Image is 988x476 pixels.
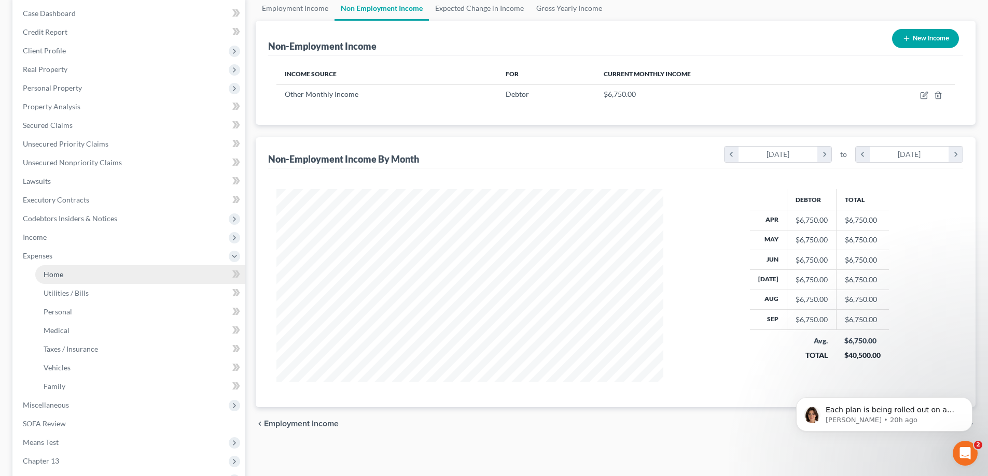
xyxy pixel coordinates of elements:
span: Expenses [23,251,52,260]
i: chevron_left [725,147,739,162]
div: [DATE] [870,147,949,162]
a: Lawsuits [15,172,245,191]
span: Utilities / Bills [44,289,89,297]
button: New Income [892,29,959,48]
div: $6,750.00 [796,255,828,265]
span: Chapter 13 [23,456,59,465]
div: TOTAL [795,350,828,360]
div: $6,750.00 [844,336,881,346]
span: Personal Property [23,83,82,92]
a: Credit Report [15,23,245,41]
td: $6,750.00 [836,230,889,250]
div: Avg. [795,336,828,346]
th: Aug [750,290,787,309]
div: Non-Employment Income By Month [268,153,419,165]
a: Executory Contracts [15,191,245,209]
a: Unsecured Priority Claims [15,135,245,153]
a: Taxes / Insurance [35,340,245,358]
i: chevron_right [949,147,963,162]
span: Client Profile [23,46,66,55]
th: [DATE] [750,270,787,290]
i: chevron_left [856,147,870,162]
span: Miscellaneous [23,400,69,409]
a: Unsecured Nonpriority Claims [15,153,245,172]
span: Employment Income [264,420,339,428]
a: Vehicles [35,358,245,377]
button: chevron_left Employment Income [256,420,339,428]
th: Jun [750,250,787,269]
span: Income [23,233,47,241]
th: Total [836,189,889,210]
span: Current Monthly Income [604,70,691,78]
th: May [750,230,787,250]
th: Debtor [787,189,836,210]
span: Each plan is being rolled out on a per-district basis. Once your district's plan is available you... [45,30,176,121]
span: Codebtors Insiders & Notices [23,214,117,223]
span: For [506,70,519,78]
td: $6,750.00 [836,250,889,269]
span: Case Dashboard [23,9,76,18]
div: $6,750.00 [796,294,828,305]
a: Case Dashboard [15,4,245,23]
a: Utilities / Bills [35,284,245,302]
td: $6,750.00 [836,210,889,230]
div: $6,750.00 [796,235,828,245]
span: Means Test [23,438,59,446]
span: Medical [44,326,69,335]
a: Secured Claims [15,116,245,135]
div: $6,750.00 [796,275,828,285]
td: $6,750.00 [836,310,889,329]
i: chevron_right [817,147,831,162]
span: SOFA Review [23,419,66,428]
td: $6,750.00 [836,270,889,290]
th: Sep [750,310,787,329]
a: Family [35,377,245,396]
div: Non-Employment Income [268,40,377,52]
span: Property Analysis [23,102,80,111]
span: Personal [44,307,72,316]
a: Medical [35,321,245,340]
div: $40,500.00 [844,350,881,360]
span: to [840,149,847,160]
span: Real Property [23,65,67,74]
iframe: Intercom live chat [953,441,978,466]
td: $6,750.00 [836,290,889,309]
span: Vehicles [44,363,71,372]
a: Personal [35,302,245,321]
div: [DATE] [739,147,818,162]
span: Unsecured Priority Claims [23,139,108,148]
a: Home [35,265,245,284]
span: $6,750.00 [604,90,636,98]
span: Family [44,382,65,391]
i: chevron_left [256,420,264,428]
p: Message from Emma, sent 20h ago [45,40,179,49]
span: 2 [974,441,982,449]
a: Property Analysis [15,97,245,116]
span: Home [44,270,63,279]
span: Credit Report [23,27,67,36]
span: Debtor [506,90,529,98]
iframe: Intercom notifications message [781,376,988,448]
th: Apr [750,210,787,230]
span: Other Monthly Income [285,90,358,98]
div: $6,750.00 [796,215,828,225]
span: Secured Claims [23,121,73,129]
span: Income Source [285,70,337,78]
span: Taxes / Insurance [44,344,98,353]
span: Unsecured Nonpriority Claims [23,158,122,167]
span: Lawsuits [23,177,51,185]
span: Executory Contracts [23,195,89,204]
a: SOFA Review [15,414,245,433]
div: $6,750.00 [796,314,828,325]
